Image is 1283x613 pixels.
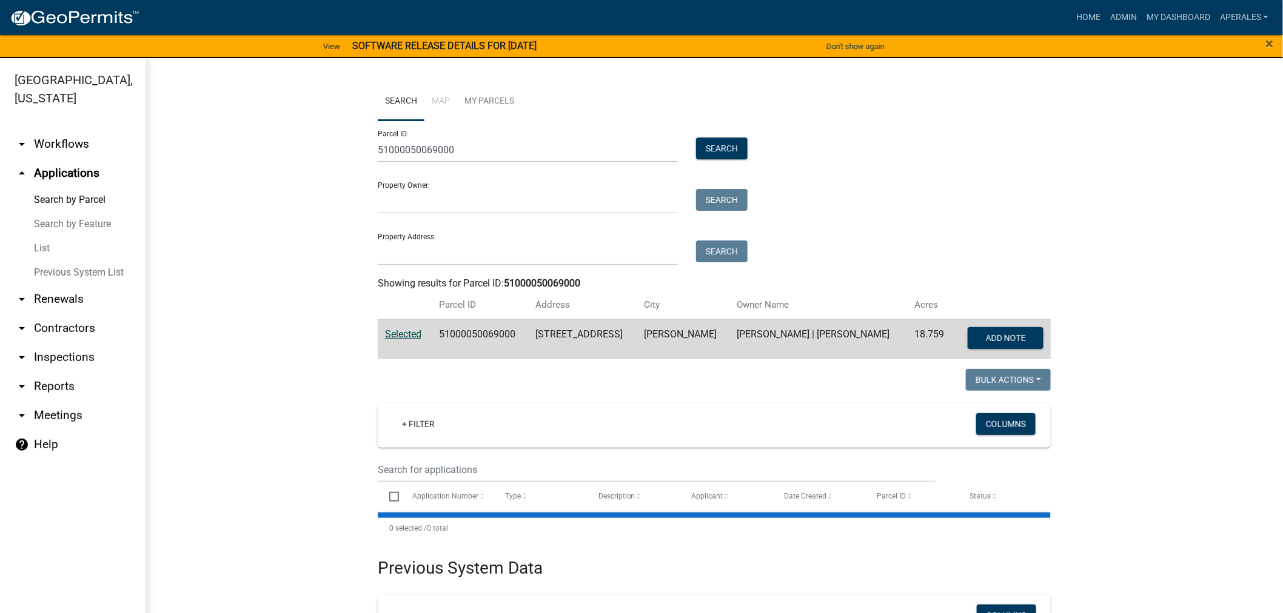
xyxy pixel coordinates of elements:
[494,482,586,511] datatable-header-cell: Type
[529,319,637,359] td: [STREET_ADDRESS]
[378,276,1051,291] div: Showing results for Parcel ID:
[378,513,1051,543] div: 0 total
[401,482,494,511] datatable-header-cell: Application Number
[976,413,1036,435] button: Columns
[1071,6,1105,29] a: Home
[413,492,479,500] span: Application Number
[432,291,528,319] th: Parcel ID
[1142,6,1215,29] a: My Dashboard
[529,291,637,319] th: Address
[1266,35,1274,52] span: ×
[318,36,345,56] a: View
[908,319,955,359] td: 18.759
[378,457,936,482] input: Search for applications
[865,482,958,511] datatable-header-cell: Parcel ID
[15,321,29,336] i: arrow_drop_down
[432,319,528,359] td: 51000050069000
[1266,36,1274,51] button: Close
[784,492,826,500] span: Date Created
[389,524,427,532] span: 0 selected /
[352,40,537,51] strong: SOFTWARE RELEASE DETAILS FOR [DATE]
[908,291,955,319] th: Acres
[637,319,729,359] td: [PERSON_NAME]
[506,492,521,500] span: Type
[968,327,1043,349] button: Add Note
[15,137,29,151] i: arrow_drop_down
[15,292,29,306] i: arrow_drop_down
[15,437,29,452] i: help
[772,482,865,511] datatable-header-cell: Date Created
[15,350,29,365] i: arrow_drop_down
[1215,6,1273,29] a: aperales
[504,277,580,289] strong: 51000050069000
[637,291,729,319] th: City
[378,482,401,511] datatable-header-cell: Select
[680,482,772,511] datatable-header-cell: Applicant
[696,189,748,211] button: Search
[457,82,521,121] a: My Parcels
[392,413,444,435] a: + Filter
[15,408,29,423] i: arrow_drop_down
[958,482,1051,511] datatable-header-cell: Status
[1105,6,1142,29] a: Admin
[15,166,29,181] i: arrow_drop_up
[966,369,1051,391] button: Bulk Actions
[729,319,907,359] td: [PERSON_NAME] | [PERSON_NAME]
[696,240,748,262] button: Search
[587,482,680,511] datatable-header-cell: Description
[877,492,906,500] span: Parcel ID
[691,492,723,500] span: Applicant
[985,333,1025,342] span: Add Note
[378,543,1051,581] h3: Previous System Data
[385,328,421,340] a: Selected
[970,492,991,500] span: Status
[822,36,889,56] button: Don't show again
[598,492,635,500] span: Description
[696,138,748,159] button: Search
[729,291,907,319] th: Owner Name
[378,82,424,121] a: Search
[15,379,29,394] i: arrow_drop_down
